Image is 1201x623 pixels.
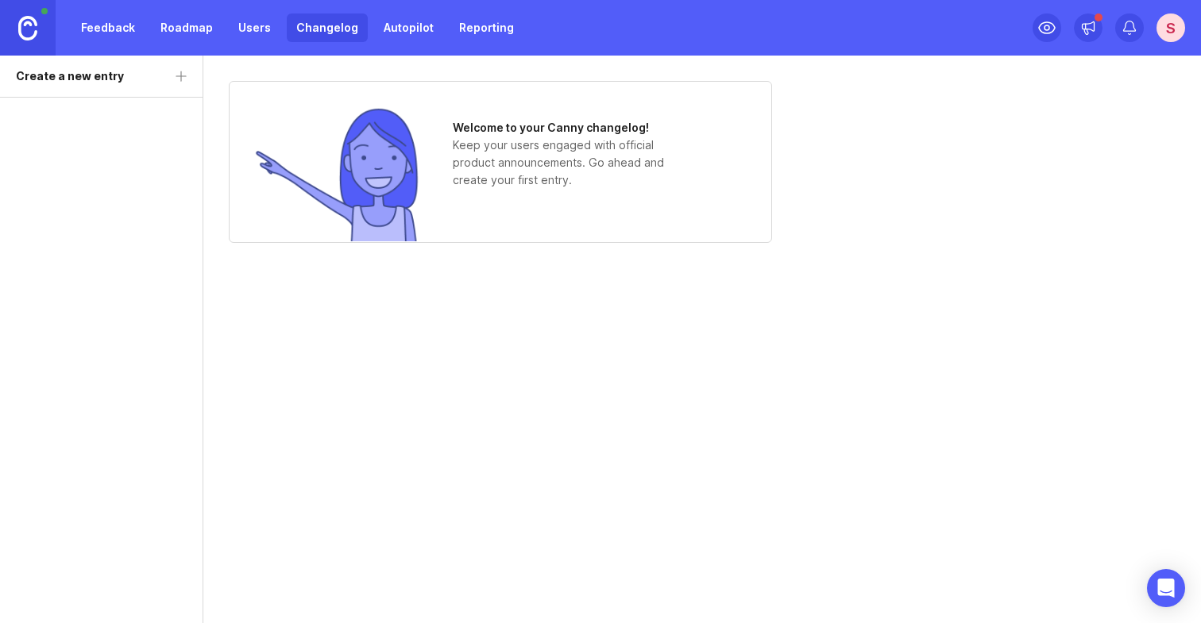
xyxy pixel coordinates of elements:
img: no entries [254,106,421,241]
a: Feedback [71,13,145,42]
a: Autopilot [374,13,443,42]
a: Reporting [450,13,523,42]
a: Users [229,13,280,42]
a: Changelog [287,13,368,42]
a: Roadmap [151,13,222,42]
p: Keep your users engaged with official product announcements. Go ahead and create your first entry. [453,137,691,189]
div: Open Intercom Messenger [1147,569,1185,607]
div: Create a new entry [16,67,124,85]
img: Canny Home [18,16,37,40]
button: S [1157,13,1185,42]
h1: Welcome to your Canny changelog! [453,119,691,137]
